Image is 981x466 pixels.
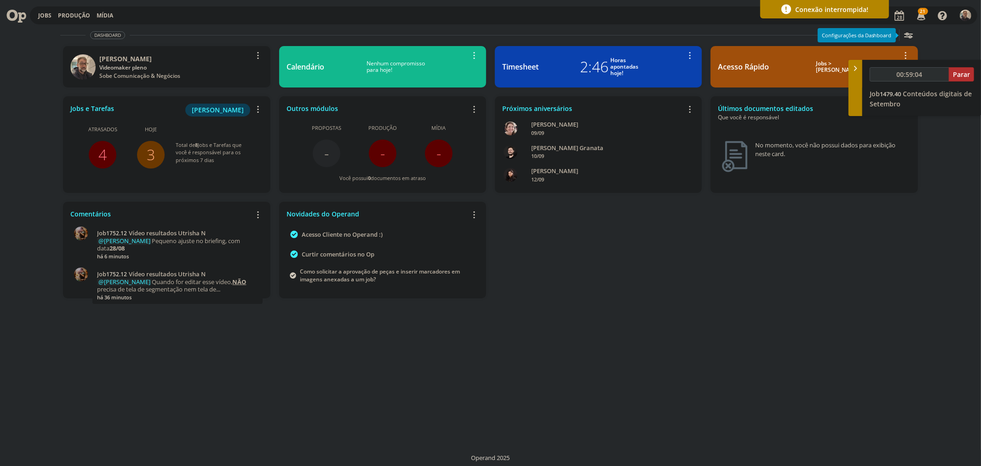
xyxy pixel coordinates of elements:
[74,268,88,281] img: A
[98,278,150,286] span: @[PERSON_NAME]
[38,12,52,19] a: Jobs
[504,168,517,182] img: L
[504,122,517,135] img: A
[532,176,545,183] span: 12/09
[58,12,90,19] a: Produção
[106,229,127,237] span: 1752.12
[436,143,441,163] span: -
[495,46,702,87] a: Timesheet2:46Horasapontadashoje!
[302,230,383,239] a: Acesso Cliente no Operand :)
[755,141,906,159] div: No momento, você não possui dados para exibição neste card.
[185,105,250,114] a: [PERSON_NAME]
[302,250,374,258] a: Curtir comentários no Op
[339,175,426,182] div: Você possui documentos em atraso
[287,61,324,72] div: Calendário
[380,143,385,163] span: -
[287,209,468,219] div: Novidades do Operand
[324,143,329,163] span: -
[97,279,258,293] p: Quando for editar esse vídeo, precisa de tela de segmentação nem tela de...
[98,237,150,245] span: @[PERSON_NAME]
[776,60,900,74] div: Jobs > [PERSON_NAME]
[90,31,125,39] span: Dashboard
[176,141,253,164] div: Total de Jobs e Tarefas que você é responsável para os próximos 7 dias
[431,124,446,132] span: Mídia
[870,89,972,108] a: Job1479.40Conteúdos digitais de Setembro
[532,120,680,129] div: Aline Beatriz Jackisch
[74,227,88,240] img: A
[918,8,928,15] span: 21
[192,105,244,114] span: [PERSON_NAME]
[532,167,680,176] div: Luana da Silva de Andrade
[97,294,132,301] span: há 36 minutos
[300,268,460,283] a: Como solicitar a aprovação de peças e inserir marcadores em imagens anexadas a um job?
[287,104,468,113] div: Outros módulos
[97,271,258,278] a: Job1752.12Vídeo resultados Utrisha N
[129,270,206,278] span: Vídeo resultados Utrisha N
[97,230,258,237] a: Job1752.12Vídeo resultados Utrisha N
[368,175,371,181] span: 0
[959,7,972,23] button: R
[63,46,270,87] a: R[PERSON_NAME]Videomaker plenoSobe Comunicação & Negócios
[722,141,748,172] img: dashboard_not_found.png
[324,60,468,74] div: Nenhum compromisso para hoje!
[718,104,900,122] div: Últimos documentos editados
[870,89,972,108] span: Conteúdos digitais de Setembro
[185,104,250,116] button: [PERSON_NAME]
[818,28,896,42] div: Configurações da Dashboard
[610,57,638,77] div: Horas apontadas hoje!
[312,124,341,132] span: Propostas
[88,126,117,134] span: Atrasados
[880,90,901,98] span: 1479.40
[580,56,608,78] div: 2:46
[232,278,246,286] u: NÃO
[129,229,206,237] span: Vídeo resultados Utrisha N
[97,238,258,252] p: Pequeno ajuste no briefing, com data
[97,253,129,260] span: há 6 minutos
[145,126,157,134] span: Hoje
[502,61,539,72] div: Timesheet
[532,152,545,159] span: 10/09
[70,104,252,116] div: Jobs e Tarefas
[718,61,769,72] div: Acesso Rápido
[960,10,971,21] img: R
[796,5,869,14] span: Conexão interrompida!
[911,7,930,24] button: 21
[718,113,900,122] div: Que você é responsável
[504,145,517,159] img: B
[109,244,125,252] strong: 28/08
[70,209,252,219] div: Comentários
[532,144,680,153] div: Bruno Corralo Granata
[953,70,970,79] span: Parar
[94,12,116,19] button: Mídia
[532,129,545,136] span: 09/09
[99,64,252,72] div: Videomaker pleno
[70,54,96,80] img: R
[99,54,252,64] div: Rodrigo Bilheri
[55,12,93,19] button: Produção
[99,72,252,80] div: Sobe Comunicação & Negócios
[502,104,684,113] div: Próximos aniversários
[97,12,113,19] a: Mídia
[368,124,397,132] span: Produção
[35,12,54,19] button: Jobs
[195,141,198,148] span: 8
[98,145,107,164] a: 4
[949,67,974,82] button: Parar
[106,270,127,278] span: 1752.12
[147,145,155,164] a: 3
